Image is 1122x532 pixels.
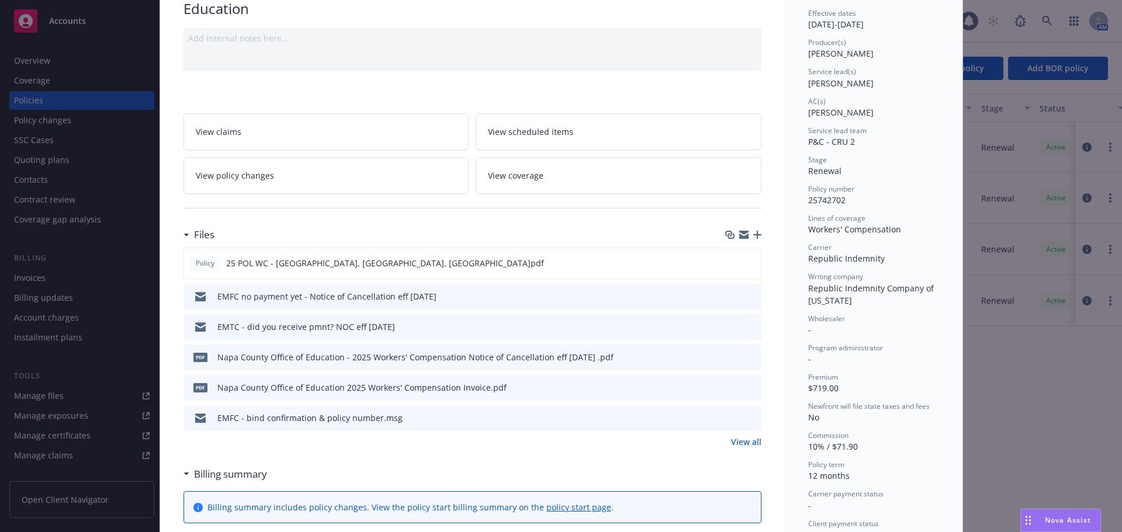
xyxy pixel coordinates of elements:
[746,290,757,302] button: preview file
[808,470,850,481] span: 12 months
[1021,509,1036,531] div: Drag to move
[226,257,544,269] span: 25 POL WC - [GEOGRAPHIC_DATA], [GEOGRAPHIC_DATA], [GEOGRAPHIC_DATA]pdf
[808,224,901,235] span: Workers' Compensation
[217,351,614,363] div: Napa County Office of Education - 2025 Workers' Compensation Notice of Cancellation eff [DATE] .pdf
[217,412,403,424] div: EMFC - bind confirmation & policy number.msg
[808,37,846,47] span: Producer(s)
[808,8,939,30] div: [DATE] - [DATE]
[193,353,207,361] span: pdf
[194,227,214,242] h3: Files
[217,381,507,394] div: Napa County Office of Education 2025 Workers' Compensation Invoice.pdf
[188,32,757,44] div: Add internal notes here...
[183,113,469,150] a: View claims
[808,460,844,470] span: Policy term
[728,351,737,363] button: download file
[808,500,811,511] span: -
[196,126,241,138] span: View claims
[808,283,936,306] span: Republic Indemnity Company of [US_STATE]
[808,372,838,382] span: Premium
[193,258,217,269] span: Policy
[808,155,827,165] span: Stage
[808,314,845,324] span: Wholesaler
[808,242,832,252] span: Carrier
[808,67,856,77] span: Service lead(s)
[808,96,826,106] span: AC(s)
[183,227,214,242] div: Files
[808,412,819,423] span: No
[476,157,761,194] a: View coverage
[808,272,863,281] span: Writing company
[546,502,611,513] a: policy start page
[731,436,761,448] a: View all
[808,126,867,135] span: Service lead team
[808,8,856,18] span: Effective dates
[746,412,757,424] button: preview file
[217,321,395,333] div: EMTC - did you receive pmnt? NOC eff [DATE]
[728,412,737,424] button: download file
[808,213,865,223] span: Lines of coverage
[196,169,274,182] span: View policy changes
[808,165,841,176] span: Renewal
[1045,515,1091,525] span: Nova Assist
[808,489,884,499] span: Carrier payment status
[194,467,267,482] h3: Billing summary
[808,136,855,147] span: P&C - CRU 2
[808,48,874,59] span: [PERSON_NAME]
[808,519,879,528] span: Client payment status
[808,383,839,394] span: $719.00
[217,290,437,302] div: EMFC no payment yet - Notice of Cancellation eff [DATE]
[808,107,874,118] span: [PERSON_NAME]
[808,430,849,440] span: Commission
[808,441,858,452] span: 10% / $71.90
[207,501,614,513] div: Billing summary includes policy changes. View the policy start billing summary on the .
[808,253,885,264] span: Republic Indemnity
[746,381,757,394] button: preview file
[183,467,267,482] div: Billing summary
[488,126,573,138] span: View scheduled items
[476,113,761,150] a: View scheduled items
[808,78,874,89] span: [PERSON_NAME]
[746,351,757,363] button: preview file
[183,157,469,194] a: View policy changes
[193,383,207,392] span: pdf
[727,257,736,269] button: download file
[1020,509,1101,532] button: Nova Assist
[808,353,811,364] span: -
[808,401,930,411] span: Newfront will file state taxes and fees
[746,321,757,333] button: preview file
[728,321,737,333] button: download file
[746,257,756,269] button: preview file
[488,169,543,182] span: View coverage
[728,381,737,394] button: download file
[728,290,737,302] button: download file
[808,343,883,353] span: Program administrator
[808,184,854,194] span: Policy number
[808,194,846,206] span: 25742702
[808,324,811,335] span: -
